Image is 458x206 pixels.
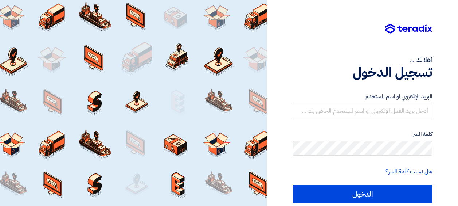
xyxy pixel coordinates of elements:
[293,56,432,64] div: أهلا بك ...
[293,185,432,203] input: الدخول
[293,104,432,118] input: أدخل بريد العمل الإلكتروني او اسم المستخدم الخاص بك ...
[293,130,432,138] label: كلمة السر
[293,92,432,101] label: البريد الإلكتروني او اسم المستخدم
[385,24,432,34] img: Teradix logo
[293,64,432,80] h1: تسجيل الدخول
[385,167,432,176] a: هل نسيت كلمة السر؟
